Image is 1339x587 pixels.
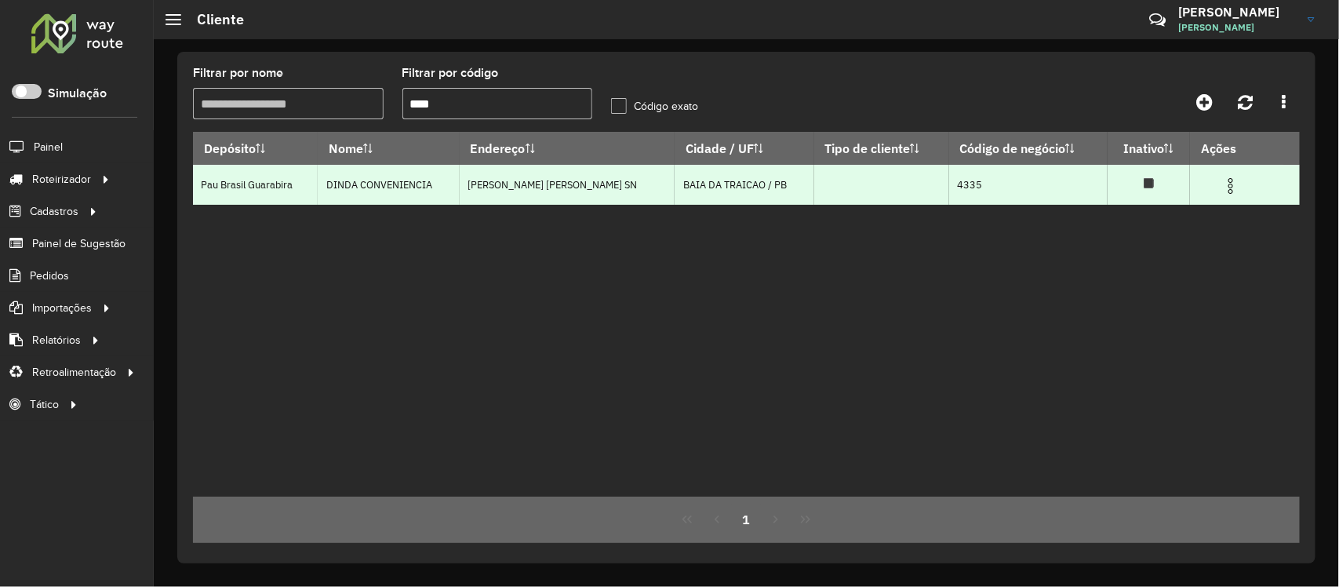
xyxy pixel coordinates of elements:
th: Depósito [193,132,318,165]
span: Importações [32,300,92,316]
th: Inativo [1108,132,1191,165]
span: Relatórios [32,332,81,348]
td: BAIA DA TRAICAO / PB [675,165,813,205]
th: Cidade / UF [675,132,813,165]
th: Código de negócio [949,132,1108,165]
td: 4335 [949,165,1108,205]
h3: [PERSON_NAME] [1178,5,1296,20]
a: Contato Rápido [1141,3,1174,37]
th: Tipo de cliente [814,132,949,165]
span: Painel [34,139,63,155]
h2: Cliente [181,11,244,28]
th: Ações [1190,132,1284,165]
span: Retroalimentação [32,364,116,381]
label: Filtrar por nome [193,64,283,82]
button: 1 [732,505,762,534]
th: Endereço [460,132,675,165]
span: [PERSON_NAME] [1178,20,1296,35]
span: Tático [30,396,59,413]
td: Pau Brasil Guarabira [193,165,318,205]
td: [PERSON_NAME] [PERSON_NAME] SN [460,165,675,205]
td: DINDA CONVENIENCIA [318,165,460,205]
th: Nome [318,132,460,165]
label: Simulação [48,84,107,103]
label: Filtrar por código [402,64,499,82]
span: Roteirizador [32,171,91,188]
span: Painel de Sugestão [32,235,126,252]
label: Código exato [611,98,698,115]
span: Cadastros [30,203,78,220]
span: Pedidos [30,268,69,284]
